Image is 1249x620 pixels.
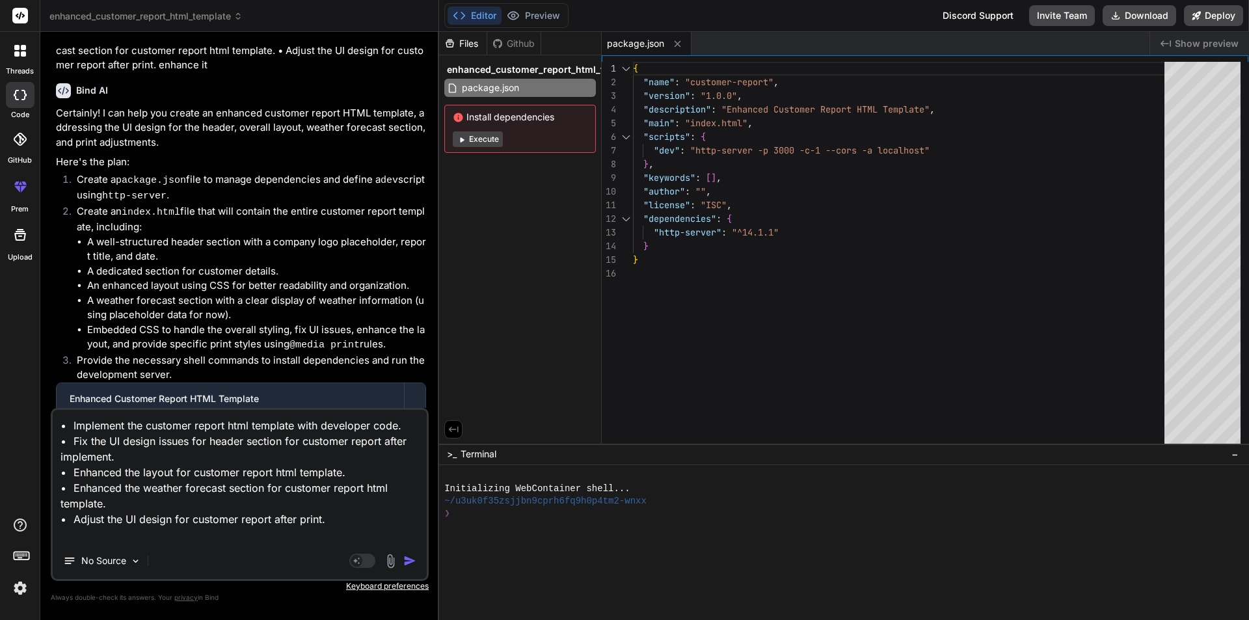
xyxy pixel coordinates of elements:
[935,5,1021,26] div: Discord Support
[643,213,716,224] span: "dependencies"
[727,213,732,224] span: {
[602,144,616,157] div: 7
[1229,444,1241,465] button: −
[87,278,426,293] li: An enhanced layout using CSS for better readability and organization.
[602,62,616,75] div: 1
[711,103,716,115] span: :
[643,76,675,88] span: "name"
[51,581,429,591] p: Keyboard preferences
[675,76,680,88] span: :
[690,90,695,101] span: :
[654,226,721,238] span: "http-server"
[1175,37,1239,50] span: Show preview
[1029,5,1095,26] button: Invite Team
[721,103,930,115] span: "Enhanced Customer Report HTML Template"
[732,226,779,238] span: "^14.1.1"
[81,554,126,567] p: No Source
[706,185,711,197] span: ,
[649,158,654,170] span: ,
[461,448,496,461] span: Terminal
[49,10,243,23] span: enhanced_customer_report_html_template
[617,62,634,75] div: Click to collapse the range.
[116,175,186,186] code: package.json
[747,117,753,129] span: ,
[6,66,34,77] label: threads
[602,267,616,280] div: 16
[602,89,616,103] div: 3
[448,7,502,25] button: Editor
[643,172,695,183] span: "keywords"
[602,130,616,144] div: 6
[87,293,426,323] li: A weather forecast section with a clear display of weather information (using placeholder data fo...
[444,483,630,495] span: Initializing WebContainer shell...
[70,407,391,417] div: Click to open Workbench
[51,591,429,604] p: Always double-check its answers. Your in Bind
[289,340,360,351] code: @media print
[602,226,616,239] div: 13
[602,185,616,198] div: 10
[701,199,727,211] span: "ISC"
[602,116,616,130] div: 5
[487,37,541,50] div: Github
[56,155,426,170] p: Here's the plan:
[70,392,391,405] div: Enhanced Customer Report HTML Template
[643,103,711,115] span: "description"
[602,157,616,171] div: 8
[701,90,737,101] span: "1.0.0"
[403,554,416,567] img: icon
[643,90,690,101] span: "version"
[453,111,587,124] span: Install dependencies
[602,239,616,253] div: 14
[174,593,198,601] span: privacy
[602,198,616,212] div: 11
[685,76,773,88] span: "customer-report"
[1231,448,1239,461] span: −
[8,155,32,166] label: GitHub
[444,495,647,507] span: ~/u3uk0f35zsjjbn9cprh6fq9h0p4tm2-wnxx
[701,131,706,142] span: {
[602,75,616,89] div: 2
[56,106,426,150] p: Certainly! I can help you create an enhanced customer report HTML template, addressing the UI des...
[721,226,727,238] span: :
[690,131,695,142] span: :
[737,90,742,101] span: ,
[602,103,616,116] div: 4
[102,191,167,202] code: http-server
[66,204,426,353] li: Create an file that will contain the entire customer report template, including:
[66,172,426,204] li: Create a file to manage dependencies and define a script using .
[602,171,616,185] div: 9
[447,448,457,461] span: >_
[439,37,487,50] div: Files
[675,117,680,129] span: :
[773,76,779,88] span: ,
[690,144,930,156] span: "http-server -p 3000 -c-1 --cors -a localhost"
[643,158,649,170] span: }
[1184,5,1243,26] button: Deploy
[461,80,520,96] span: package.json
[8,252,33,263] label: Upload
[695,185,706,197] span: ""
[643,117,675,129] span: "main"
[711,172,716,183] span: ]
[680,144,685,156] span: :
[444,507,451,520] span: ❯
[727,199,732,211] span: ,
[9,577,31,599] img: settings
[87,235,426,264] li: A well-structured header section with a company logo placeholder, report title, and date.
[57,383,404,426] button: Enhanced Customer Report HTML TemplateClick to open Workbench
[1103,5,1176,26] button: Download
[633,254,638,265] span: }
[453,131,503,147] button: Execute
[607,37,664,50] span: package.json
[716,213,721,224] span: :
[447,63,639,76] span: enhanced_customer_report_html_template
[66,353,426,383] li: Provide the necessary shell commands to install dependencies and run the development server.
[654,144,680,156] span: "dev"
[643,185,685,197] span: "author"
[87,323,426,353] li: Embedded CSS to handle the overall styling, fix UI issues, enhance the layout, and provide specif...
[716,172,721,183] span: ,
[643,199,690,211] span: "license"
[633,62,638,74] span: {
[76,84,108,97] h6: Bind AI
[130,556,141,567] img: Pick Models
